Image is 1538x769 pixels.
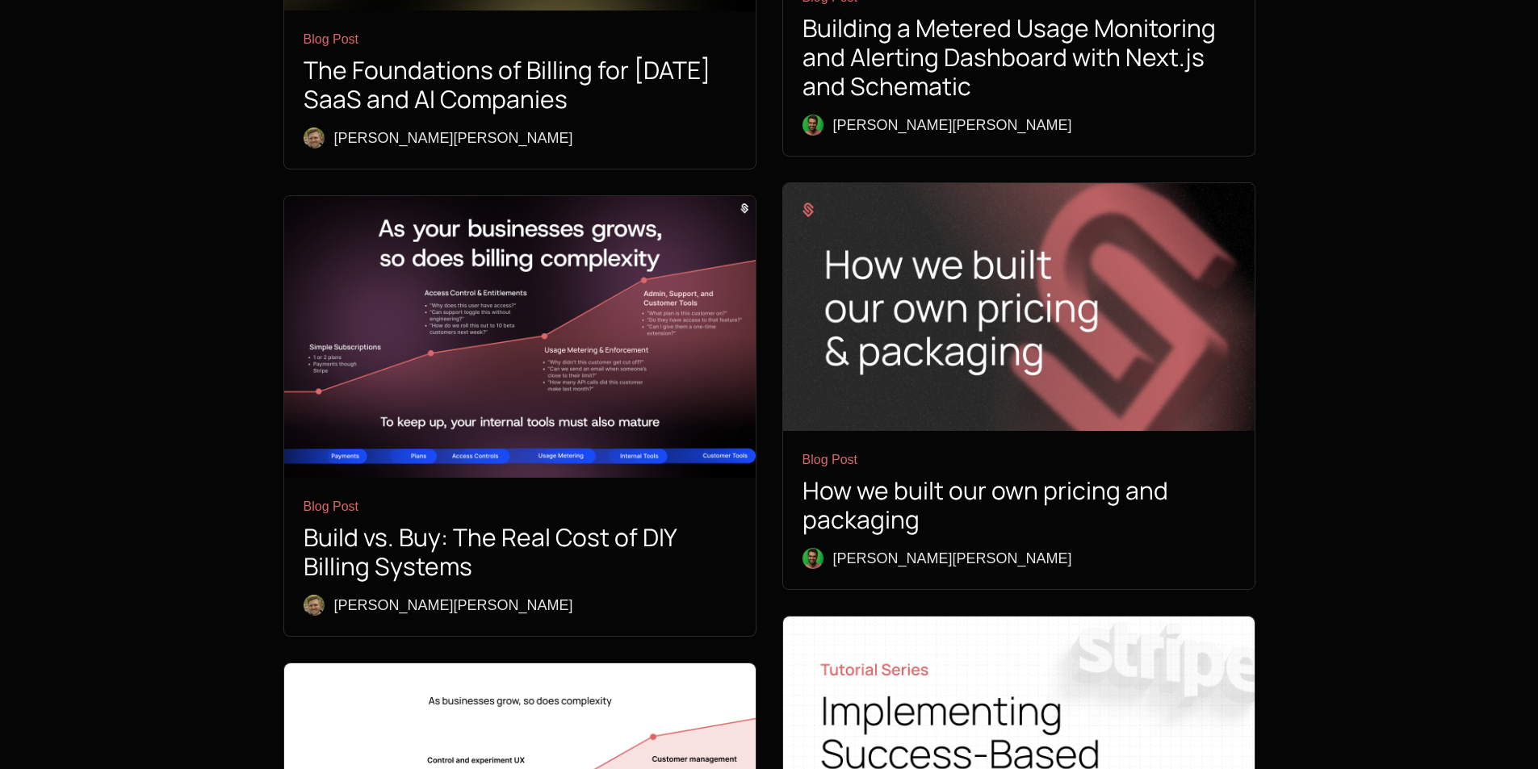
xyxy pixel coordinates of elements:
[284,196,756,478] img: As your business grows, so does billing complexity
[334,127,573,149] div: [PERSON_NAME] [PERSON_NAME]
[304,595,325,616] img: Ryan Echternacht
[803,548,823,569] img: imagejas
[304,497,736,516] div: Blog Post
[833,114,1072,136] div: [PERSON_NAME] [PERSON_NAME]
[803,450,1235,470] div: Blog Post
[803,476,1235,534] h1: How we built our own pricing and packaging
[334,594,573,616] div: [PERSON_NAME] [PERSON_NAME]
[803,115,823,136] img: imagejas
[284,196,756,636] a: As your business grows, so does billing complexityBlog PostBuild vs. Buy: The Real Cost of DIY Bi...
[304,56,736,114] h1: The Foundations of Billing for [DATE] SaaS and AI Companies
[304,127,325,148] img: Ryan Echternacht
[803,14,1235,101] h1: Building a Metered Usage Monitoring and Alerting Dashboard with Next.js and Schematic
[304,523,736,581] h1: Build vs. Buy: The Real Cost of DIY Billing Systems
[833,547,1072,570] div: [PERSON_NAME] [PERSON_NAME]
[304,30,736,49] div: Blog Post
[783,183,1255,589] a: imageBlog PostHow we built our own pricing and packagingimagejas[PERSON_NAME][PERSON_NAME]
[783,183,1255,431] img: image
